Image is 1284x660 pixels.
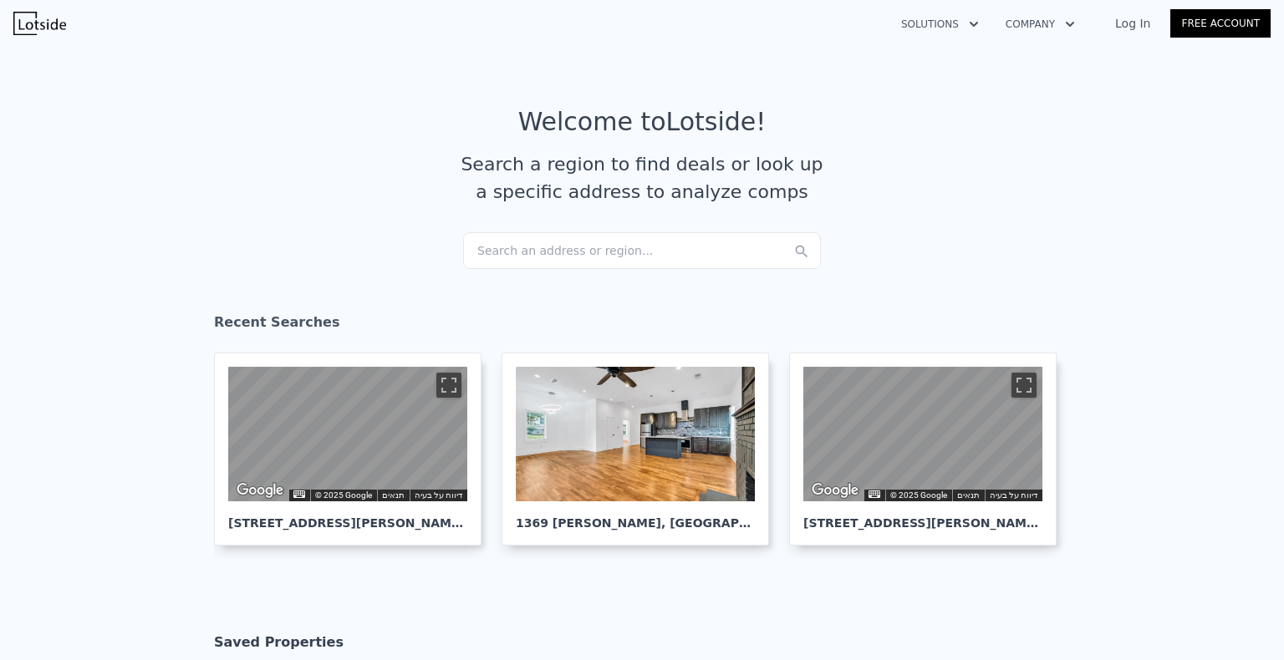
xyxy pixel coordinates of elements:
div: Saved Properties [214,626,344,659]
a: Free Account [1170,9,1271,38]
a: דיווח על בעיה [415,490,462,500]
a: דיווח על בעיה [990,490,1037,500]
span: © 2025 Google [315,490,372,500]
a: Log In [1095,15,1170,32]
div: Search a region to find deals or look up a specific address to analyze comps [455,150,829,206]
div: [STREET_ADDRESS][PERSON_NAME] , [GEOGRAPHIC_DATA] [803,501,1042,531]
a: 1369 [PERSON_NAME], [GEOGRAPHIC_DATA] [502,353,782,546]
button: החלפה של מצב תצוגה למסך מלא [1011,373,1037,398]
button: מקשי קיצור [869,490,880,498]
div: Recent Searches [214,299,1070,353]
div: Search an address or region... [463,232,821,269]
div: Street View [228,367,467,501]
div: Welcome to Lotside ! [518,107,767,137]
a: מפה [STREET_ADDRESS][PERSON_NAME], [GEOGRAPHIC_DATA] [789,353,1070,546]
a: מפה [STREET_ADDRESS][PERSON_NAME], [GEOGRAPHIC_DATA] [214,353,495,546]
img: Google [808,480,863,501]
button: החלפה של מצב תצוגה למסך מלא [436,373,461,398]
a: ‫תנאים (הקישור נפתח בכרטיסייה חדשה) [382,490,405,500]
a: ‏פתיחת האזור הזה במפות Google (ייפתח חלון חדש) [808,480,863,501]
a: ‏פתיחת האזור הזה במפות Google (ייפתח חלון חדש) [232,480,288,501]
div: מפה [228,367,467,501]
button: Solutions [888,9,992,39]
div: 1369 [PERSON_NAME] , [GEOGRAPHIC_DATA] [516,501,755,531]
div: מפה [803,367,1042,501]
img: Google [232,480,288,501]
button: מקשי קיצור [293,490,305,498]
img: Lotside [13,12,66,35]
div: Street View [803,367,1042,501]
a: ‫תנאים (הקישור נפתח בכרטיסייה חדשה) [957,490,980,500]
button: Company [992,9,1088,39]
div: [STREET_ADDRESS][PERSON_NAME] , [GEOGRAPHIC_DATA] [228,501,467,531]
span: © 2025 Google [890,490,947,500]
